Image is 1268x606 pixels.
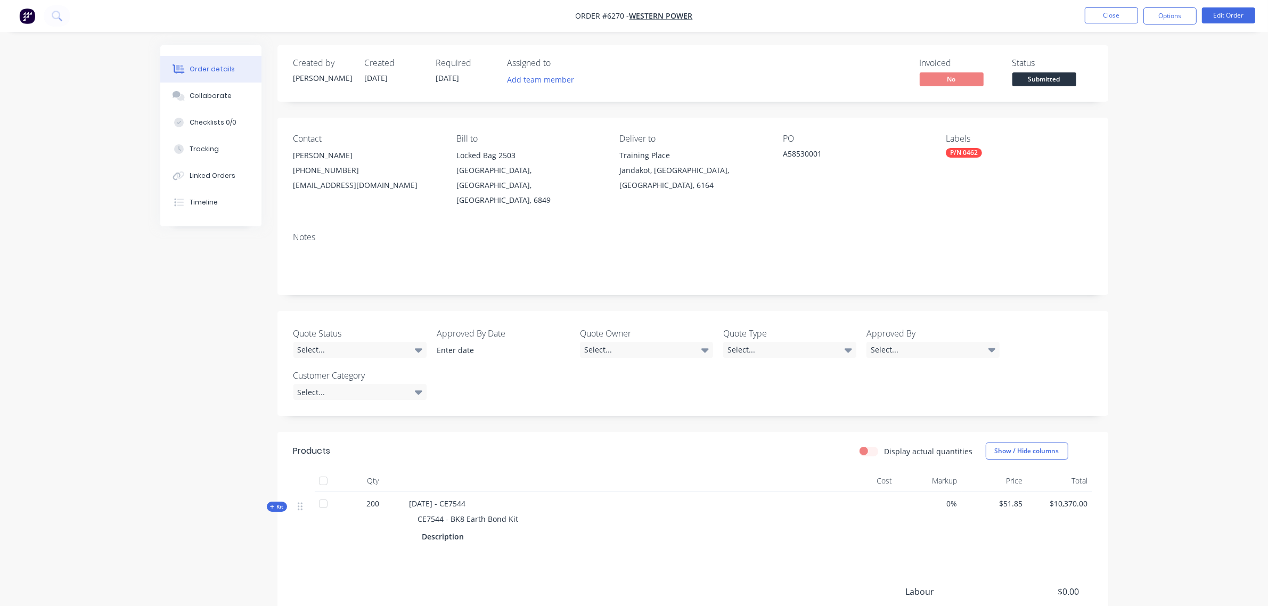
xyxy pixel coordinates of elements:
label: Quote Owner [580,327,713,340]
label: Quote Status [293,327,427,340]
img: Factory [19,8,35,24]
label: Display actual quantities [885,446,973,457]
div: Created by [293,58,352,68]
div: Labels [946,134,1092,144]
button: Add team member [508,72,580,87]
div: Select... [293,342,427,358]
div: Markup [896,470,962,492]
div: Tracking [190,144,219,154]
div: Created [365,58,423,68]
div: Timeline [190,198,218,207]
button: Linked Orders [160,162,261,189]
span: Labour [906,585,1001,598]
div: Bill to [456,134,602,144]
span: [DATE] [365,73,388,83]
a: Western Power [629,11,693,21]
button: Timeline [160,189,261,216]
button: Add team member [501,72,579,87]
button: Show / Hide columns [986,443,1068,460]
button: Options [1143,7,1197,24]
button: Submitted [1012,72,1076,88]
span: No [920,72,984,86]
div: Select... [580,342,713,358]
button: Order details [160,56,261,83]
div: Select... [866,342,1000,358]
div: Qty [341,470,405,492]
div: Status [1012,58,1092,68]
span: $10,370.00 [1031,498,1088,509]
div: [PERSON_NAME] [293,72,352,84]
span: Submitted [1012,72,1076,86]
div: Description [422,529,469,544]
div: A58530001 [783,148,916,163]
button: Checklists 0/0 [160,109,261,136]
div: Price [962,470,1027,492]
div: Training PlaceJandakot, [GEOGRAPHIC_DATA], [GEOGRAPHIC_DATA], 6164 [619,148,765,193]
span: $0.00 [1000,585,1079,598]
span: 0% [901,498,958,509]
span: [DATE] [436,73,460,83]
label: Quote Type [723,327,856,340]
span: Kit [270,503,284,511]
div: Cost [831,470,897,492]
span: CE7544 - BK8 Earth Bond Kit [418,514,519,524]
div: Jandakot, [GEOGRAPHIC_DATA], [GEOGRAPHIC_DATA], 6164 [619,163,765,193]
div: Kit [267,502,287,512]
div: Deliver to [619,134,765,144]
div: Checklists 0/0 [190,118,236,127]
button: Tracking [160,136,261,162]
div: Order details [190,64,235,74]
div: Training Place [619,148,765,163]
span: 200 [367,498,380,509]
div: Products [293,445,331,457]
div: Locked Bag 2503[GEOGRAPHIC_DATA], [GEOGRAPHIC_DATA], [GEOGRAPHIC_DATA], 6849 [456,148,602,208]
div: Total [1027,470,1092,492]
input: Enter date [429,342,562,358]
div: Required [436,58,495,68]
div: P/N 0462 [946,148,982,158]
label: Approved By [866,327,1000,340]
div: Assigned to [508,58,614,68]
span: $51.85 [966,498,1023,509]
div: [PERSON_NAME][PHONE_NUMBER][EMAIL_ADDRESS][DOMAIN_NAME] [293,148,439,193]
label: Customer Category [293,369,427,382]
button: Collaborate [160,83,261,109]
div: PO [783,134,929,144]
span: [DATE] - CE7544 [410,498,466,509]
div: Select... [293,384,427,400]
div: Locked Bag 2503 [456,148,602,163]
div: [EMAIL_ADDRESS][DOMAIN_NAME] [293,178,439,193]
div: Linked Orders [190,171,235,181]
div: [PHONE_NUMBER] [293,163,439,178]
button: Close [1085,7,1138,23]
button: Edit Order [1202,7,1255,23]
div: Invoiced [920,58,1000,68]
span: Order #6270 - [576,11,629,21]
div: Select... [723,342,856,358]
div: [PERSON_NAME] [293,148,439,163]
div: Collaborate [190,91,232,101]
div: Notes [293,232,1092,242]
div: [GEOGRAPHIC_DATA], [GEOGRAPHIC_DATA], [GEOGRAPHIC_DATA], 6849 [456,163,602,208]
div: Contact [293,134,439,144]
label: Approved By Date [437,327,570,340]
